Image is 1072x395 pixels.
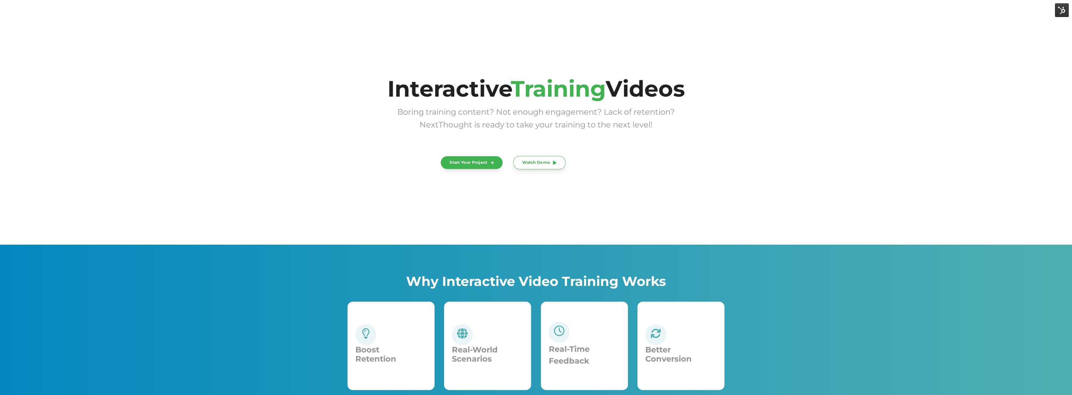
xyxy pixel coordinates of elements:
span: Boost Retention [355,345,396,364]
span: Interactive Videos [387,75,685,102]
span: Real-Time Feedback [549,344,590,366]
img: HubSpot Tools Menu Toggle [1055,3,1069,17]
a: Start Your Project [441,156,503,169]
span: Real-World Scenarios [452,345,498,364]
span: Training [511,75,606,102]
span: Better Conversion [645,345,692,364]
span: Why Interactive Video Training Works [406,273,666,289]
span: Boring training content? Not enough engagement? Lack of retention? NextThought is ready to take y... [397,107,675,129]
a: Watch Demo [513,156,566,169]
